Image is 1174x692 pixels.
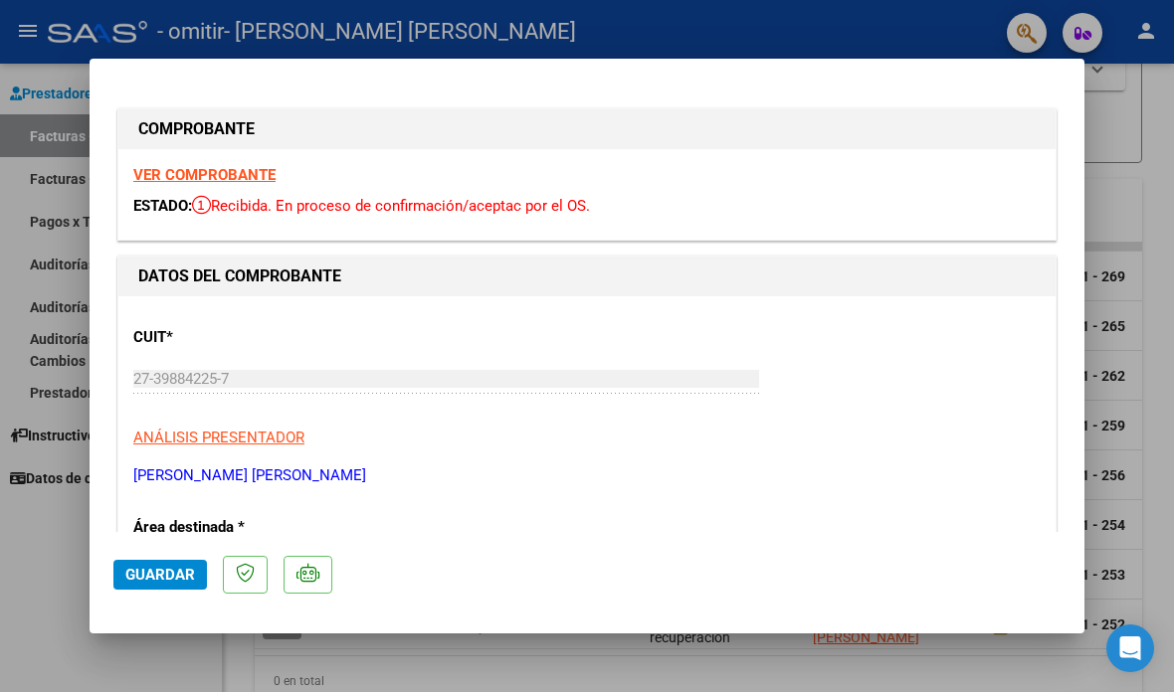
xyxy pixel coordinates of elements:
[138,119,255,138] font: COMPROBANTE
[125,566,195,584] font: Guardar
[211,197,590,215] font: Recibida. En proceso de confirmación/aceptac por el OS.
[1106,624,1154,672] div: Abrir Intercom Messenger
[138,266,341,285] font: DATOS DEL COMPROBANTE
[113,560,207,590] button: Guardar
[133,518,245,536] font: Área destinada *
[133,429,304,446] font: ANÁLISIS PRESENTADOR
[133,166,276,184] a: VER COMPROBANTE
[133,328,166,346] font: CUIT
[133,466,366,484] font: [PERSON_NAME] [PERSON_NAME]
[133,197,192,215] font: ESTADO:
